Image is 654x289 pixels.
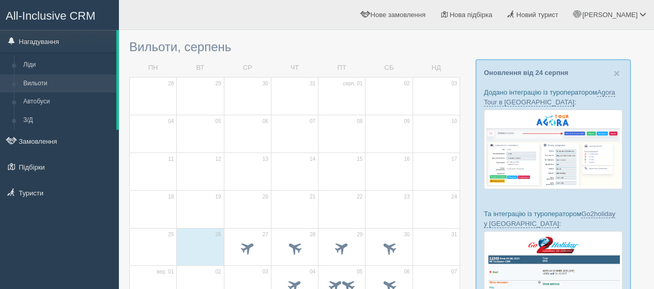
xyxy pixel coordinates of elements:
[19,111,116,130] a: З/Д
[582,11,637,19] span: [PERSON_NAME]
[310,80,315,87] span: 31
[404,231,410,238] span: 30
[516,11,558,19] span: Новий турист
[451,231,457,238] span: 31
[484,110,622,189] img: agora-tour-%D0%B7%D0%B0%D1%8F%D0%B2%D0%BA%D0%B8-%D1%81%D1%80%D0%BC-%D0%B4%D0%BB%D1%8F-%D1%82%D1%8...
[215,231,221,238] span: 26
[484,88,615,107] a: Agora Tour в [GEOGRAPHIC_DATA]
[271,59,318,77] td: ЧТ
[263,231,268,238] span: 27
[1,1,118,29] a: All-Inclusive CRM
[357,156,362,163] span: 15
[451,118,457,125] span: 10
[371,11,425,19] span: Нове замовлення
[263,80,268,87] span: 30
[404,118,410,125] span: 09
[310,118,315,125] span: 07
[168,118,174,125] span: 04
[484,69,568,77] a: Оновлення від 24 серпня
[484,209,622,229] p: Та інтеграцію із туроператором :
[450,11,493,19] span: Нова підбірка
[263,156,268,163] span: 13
[6,9,96,22] span: All-Inclusive CRM
[263,118,268,125] span: 06
[215,118,221,125] span: 05
[19,93,116,111] a: Автобуси
[451,156,457,163] span: 17
[614,68,620,79] button: Close
[404,156,410,163] span: 16
[263,193,268,201] span: 20
[215,268,221,276] span: 02
[404,80,410,87] span: 02
[310,231,315,238] span: 28
[451,268,457,276] span: 07
[404,193,410,201] span: 23
[404,268,410,276] span: 06
[614,67,620,79] span: ×
[215,156,221,163] span: 12
[157,268,174,276] span: вер. 01
[318,59,366,77] td: ПТ
[451,80,457,87] span: 03
[177,59,224,77] td: ВТ
[263,268,268,276] span: 03
[168,156,174,163] span: 11
[19,56,116,74] a: Ліди
[413,59,460,77] td: НД
[451,193,457,201] span: 24
[484,210,615,228] a: Go2holiday у [GEOGRAPHIC_DATA]
[215,193,221,201] span: 19
[366,59,413,77] td: СБ
[310,193,315,201] span: 21
[215,80,221,87] span: 29
[357,231,362,238] span: 29
[310,156,315,163] span: 14
[484,87,622,107] p: Додано інтеграцію із туроператором :
[343,80,362,87] span: серп. 01
[357,268,362,276] span: 05
[19,74,116,93] a: Вильоти
[168,193,174,201] span: 18
[168,231,174,238] span: 25
[129,40,460,54] h3: Вильоти, серпень
[224,59,271,77] td: СР
[357,118,362,125] span: 08
[130,59,177,77] td: ПН
[310,268,315,276] span: 04
[357,193,362,201] span: 22
[168,80,174,87] span: 28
